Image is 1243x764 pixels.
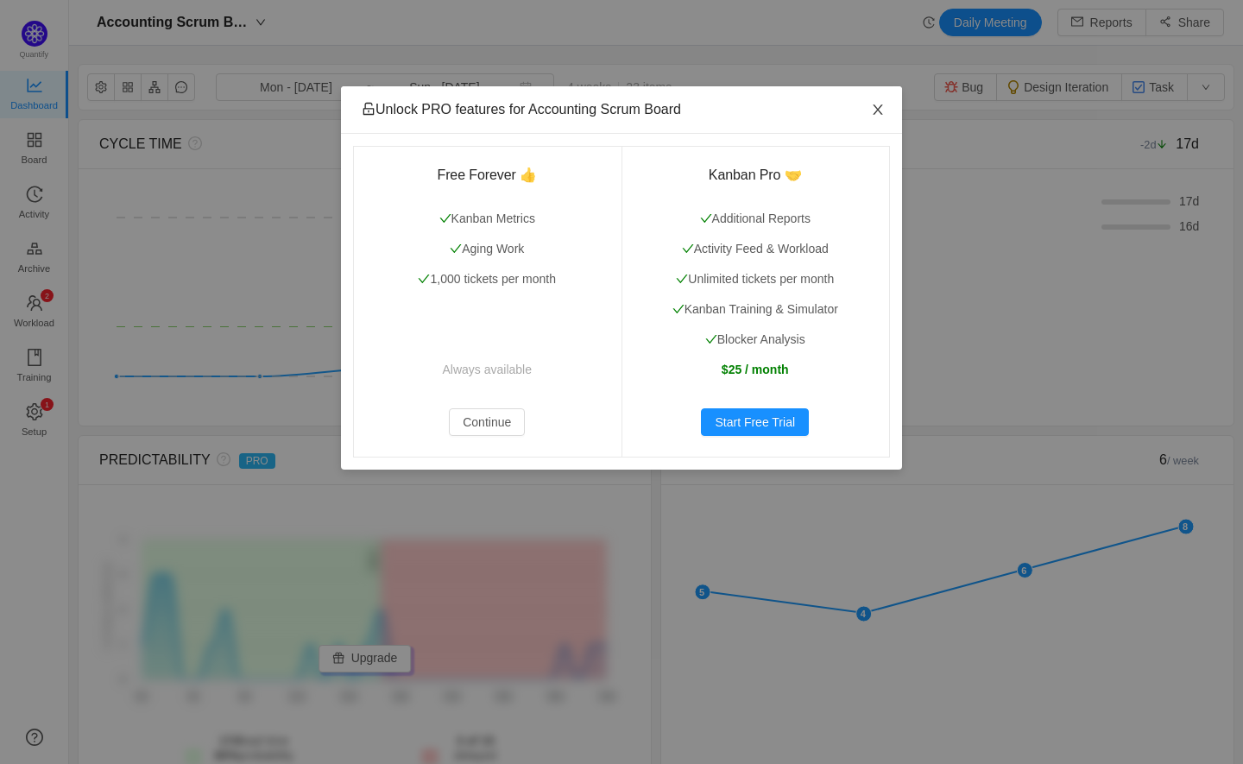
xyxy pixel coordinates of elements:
i: icon: check [439,212,451,224]
p: Aging Work [374,240,601,258]
p: Additional Reports [642,210,869,228]
span: Unlock PRO features for Accounting Scrum Board [362,102,681,117]
i: icon: check [705,333,717,345]
button: Start Free Trial [701,408,809,436]
i: icon: check [700,212,712,224]
p: Unlimited tickets per month [642,270,869,288]
p: Always available [374,361,601,379]
h3: Kanban Pro 🤝 [642,167,869,184]
button: Continue [449,408,525,436]
h3: Free Forever 👍 [374,167,601,184]
i: icon: check [682,243,694,255]
span: 1,000 tickets per month [418,272,556,286]
p: Blocker Analysis [642,331,869,349]
i: icon: unlock [362,102,375,116]
strong: $25 / month [722,363,789,376]
i: icon: check [672,303,685,315]
p: Activity Feed & Workload [642,240,869,258]
i: icon: close [871,103,885,117]
i: icon: check [676,273,688,285]
i: icon: check [450,243,462,255]
button: Close [854,86,902,135]
p: Kanban Training & Simulator [642,300,869,319]
p: Kanban Metrics [374,210,601,228]
i: icon: check [418,273,430,285]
